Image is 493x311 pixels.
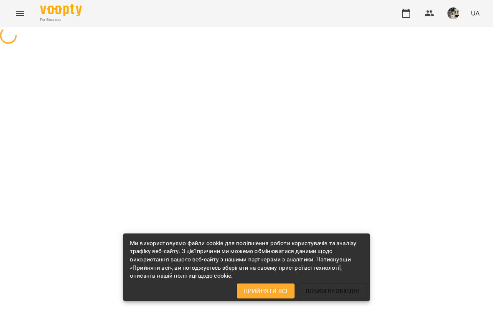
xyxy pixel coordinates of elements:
[40,17,82,23] span: For Business
[447,8,459,19] img: cf4d6eb83d031974aacf3fedae7611bc.jpeg
[471,9,480,18] span: UA
[40,4,82,16] img: Voopty Logo
[10,3,30,23] button: Menu
[468,5,483,21] button: UA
